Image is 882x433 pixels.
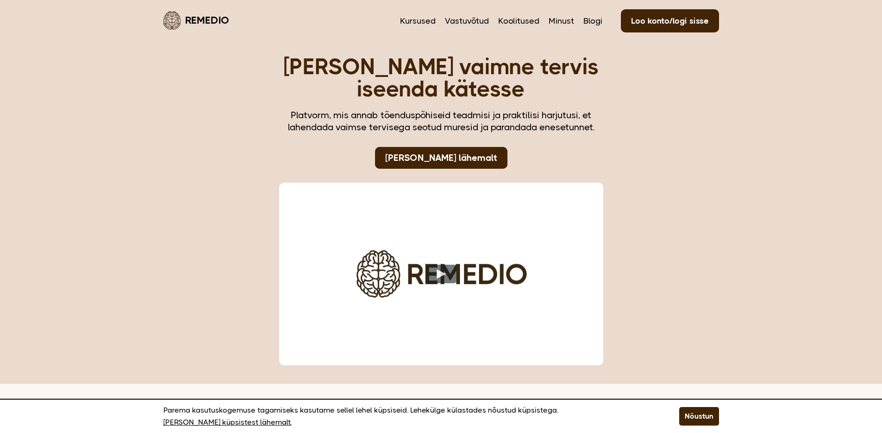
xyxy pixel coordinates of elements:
a: [PERSON_NAME] küpsistest lähemalt. [163,416,292,428]
img: Remedio logo [163,11,181,30]
a: Remedio [163,9,229,31]
a: Vastuvõtud [445,15,489,27]
h1: [PERSON_NAME] vaimne tervis iseenda kätesse [279,56,603,100]
button: Play video [426,265,456,283]
div: Platvorm, mis annab tõenduspõhiseid teadmisi ja praktilisi harjutusi, et lahendada vaimse tervise... [279,109,603,134]
a: Blogi [583,15,602,27]
a: Loo konto/logi sisse [621,9,719,32]
button: Nõustun [679,407,719,426]
a: Koolitused [498,15,539,27]
a: Kursused [400,15,436,27]
a: [PERSON_NAME] lähemalt [375,147,507,169]
a: Minust [549,15,574,27]
p: Parema kasutuskogemuse tagamiseks kasutame sellel lehel küpsiseid. Lehekülge külastades nõustud k... [163,404,656,428]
